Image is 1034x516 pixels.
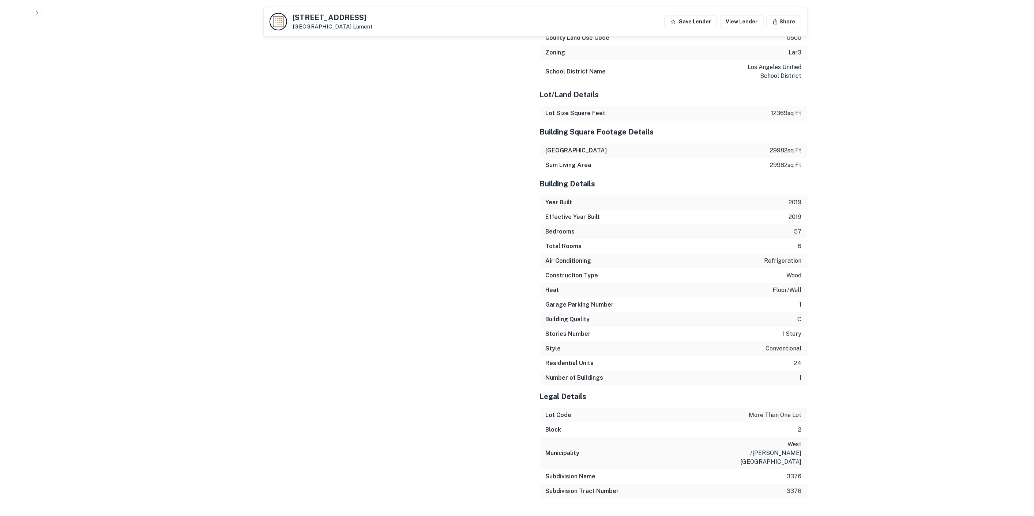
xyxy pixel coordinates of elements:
[546,425,561,434] h6: Block
[546,373,604,382] h6: Number of Buildings
[546,67,606,76] h6: School District Name
[749,411,802,420] p: more than one lot
[546,146,607,155] h6: [GEOGRAPHIC_DATA]
[787,34,802,42] p: 0500
[798,242,802,251] p: 6
[764,257,802,265] p: refrigeration
[782,330,802,338] p: 1 story
[546,227,575,236] h6: Bedrooms
[293,14,373,21] h5: [STREET_ADDRESS]
[546,411,572,420] h6: Lot Code
[293,23,373,30] p: [GEOGRAPHIC_DATA]
[997,434,1034,469] iframe: Chat Widget
[736,440,802,466] p: west /[PERSON_NAME][GEOGRAPHIC_DATA]
[546,472,596,481] h6: Subdivision Name
[787,487,802,496] p: 3376
[540,391,808,402] h5: Legal Details
[546,213,600,221] h6: Effective Year Built
[720,15,764,28] a: View Lender
[789,48,802,57] p: lar3
[540,89,808,100] h5: Lot/Land Details
[794,359,802,368] p: 24
[736,63,802,80] p: los angeles unified school district
[546,242,582,251] h6: Total Rooms
[789,198,802,207] p: 2019
[546,449,580,458] h6: Municipality
[798,315,802,324] p: c
[771,109,802,118] p: 12369 sq ft
[773,286,802,295] p: floor/wall
[789,213,802,221] p: 2019
[546,34,610,42] h6: County Land Use Code
[766,344,802,353] p: conventional
[546,359,594,368] h6: Residential Units
[546,286,559,295] h6: Heat
[546,257,591,265] h6: Air Conditioning
[546,487,619,496] h6: Subdivision Tract Number
[546,109,606,118] h6: Lot Size Square Feet
[767,15,801,28] button: Share
[353,23,373,30] a: Lument
[787,472,802,481] p: 3376
[540,126,808,137] h5: Building Square Footage Details
[800,373,802,382] p: 1
[770,161,802,170] p: 29982 sq ft
[546,48,565,57] h6: Zoning
[546,315,590,324] h6: Building Quality
[546,300,614,309] h6: Garage Parking Number
[540,178,808,189] h5: Building Details
[665,15,717,28] button: Save Lender
[800,300,802,309] p: 1
[787,271,802,280] p: wood
[546,271,598,280] h6: Construction Type
[798,425,802,434] p: 2
[546,330,591,338] h6: Stories Number
[546,161,591,170] h6: Sum Living Area
[546,198,572,207] h6: Year Built
[770,146,802,155] p: 29982 sq ft
[794,227,802,236] p: 57
[546,344,561,353] h6: Style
